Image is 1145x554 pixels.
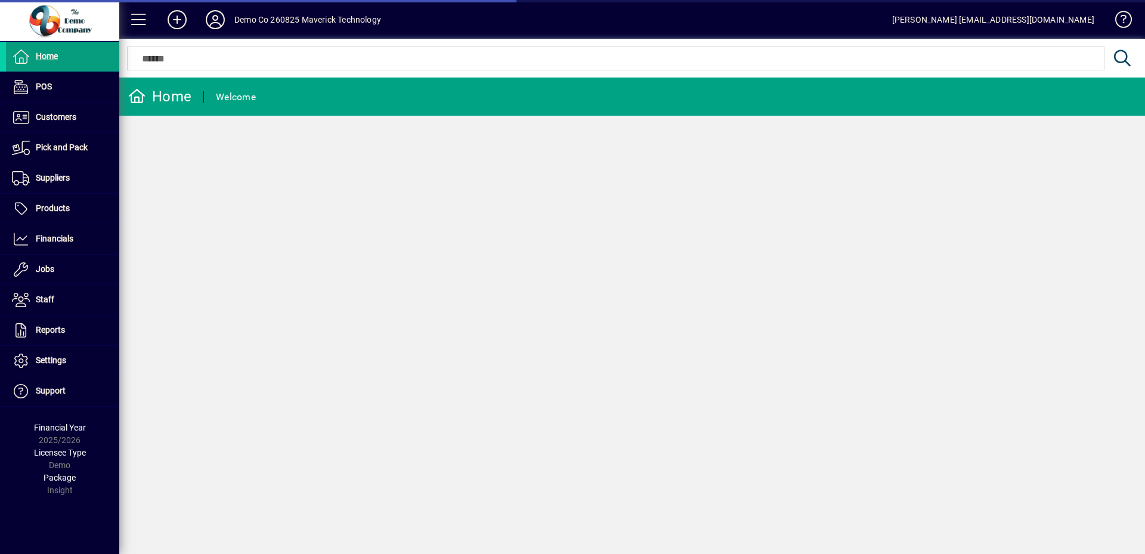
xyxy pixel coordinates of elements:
[6,72,119,102] a: POS
[6,315,119,345] a: Reports
[1106,2,1130,41] a: Knowledge Base
[36,143,88,152] span: Pick and Pack
[44,473,76,482] span: Package
[196,9,234,30] button: Profile
[36,203,70,213] span: Products
[36,295,54,304] span: Staff
[36,264,54,274] span: Jobs
[6,194,119,224] a: Products
[34,448,86,457] span: Licensee Type
[36,325,65,335] span: Reports
[892,10,1094,29] div: [PERSON_NAME] [EMAIL_ADDRESS][DOMAIN_NAME]
[158,9,196,30] button: Add
[6,255,119,284] a: Jobs
[36,386,66,395] span: Support
[36,82,52,91] span: POS
[36,234,73,243] span: Financials
[36,51,58,61] span: Home
[6,103,119,132] a: Customers
[234,10,381,29] div: Demo Co 260825 Maverick Technology
[128,87,191,106] div: Home
[6,346,119,376] a: Settings
[36,173,70,182] span: Suppliers
[6,224,119,254] a: Financials
[216,88,256,107] div: Welcome
[6,133,119,163] a: Pick and Pack
[36,355,66,365] span: Settings
[6,285,119,315] a: Staff
[34,423,86,432] span: Financial Year
[6,163,119,193] a: Suppliers
[6,376,119,406] a: Support
[36,112,76,122] span: Customers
